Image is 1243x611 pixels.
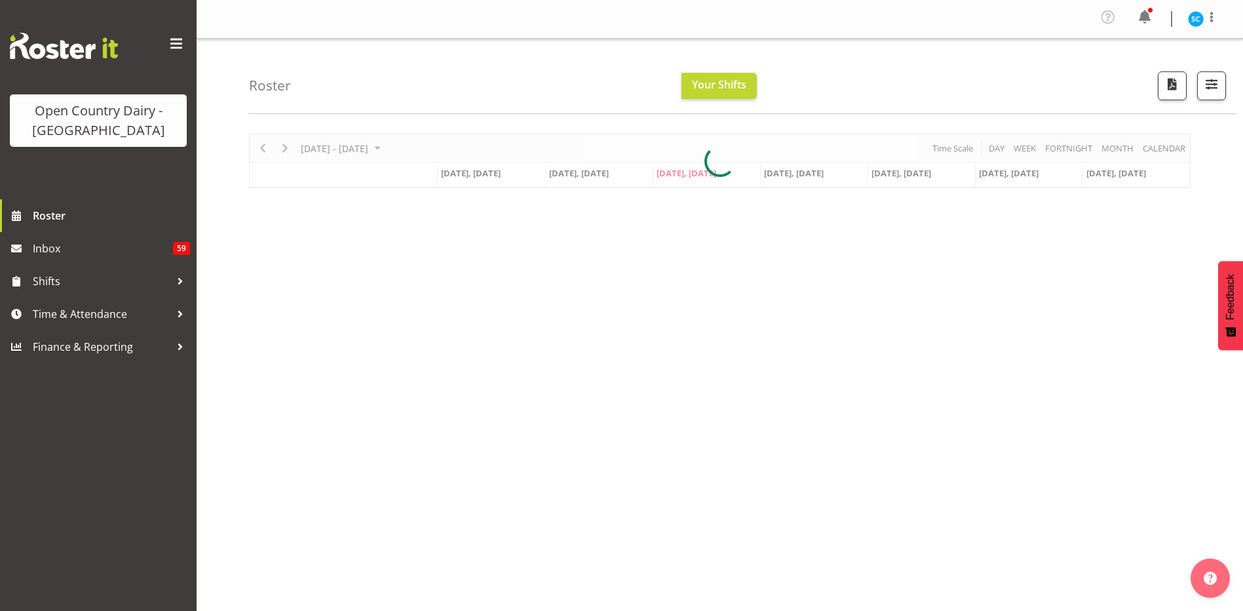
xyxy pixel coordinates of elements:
[23,101,174,140] div: Open Country Dairy - [GEOGRAPHIC_DATA]
[33,239,173,258] span: Inbox
[681,73,757,99] button: Your Shifts
[1158,71,1187,100] button: Download a PDF of the roster according to the set date range.
[33,337,170,357] span: Finance & Reporting
[173,242,190,255] span: 59
[249,78,291,93] h4: Roster
[33,271,170,291] span: Shifts
[33,304,170,324] span: Time & Attendance
[1225,274,1236,320] span: Feedback
[1218,261,1243,350] button: Feedback - Show survey
[1197,71,1226,100] button: Filter Shifts
[1188,11,1204,27] img: stuart-craig9761.jpg
[692,77,746,92] span: Your Shifts
[1204,572,1217,585] img: help-xxl-2.png
[10,33,118,59] img: Rosterit website logo
[33,206,190,226] span: Roster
